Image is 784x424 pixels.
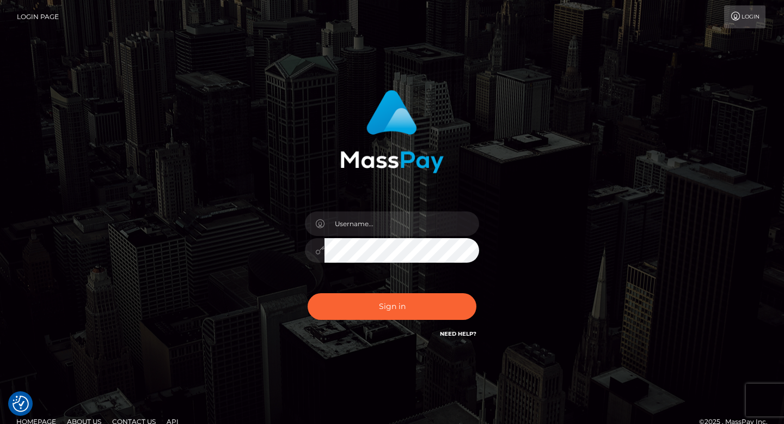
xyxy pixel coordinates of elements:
button: Consent Preferences [13,396,29,412]
input: Username... [324,211,479,236]
a: Login [724,5,765,28]
img: Revisit consent button [13,396,29,412]
a: Need Help? [440,330,476,337]
button: Sign in [308,293,476,320]
a: Login Page [17,5,59,28]
img: MassPay Login [340,90,444,173]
